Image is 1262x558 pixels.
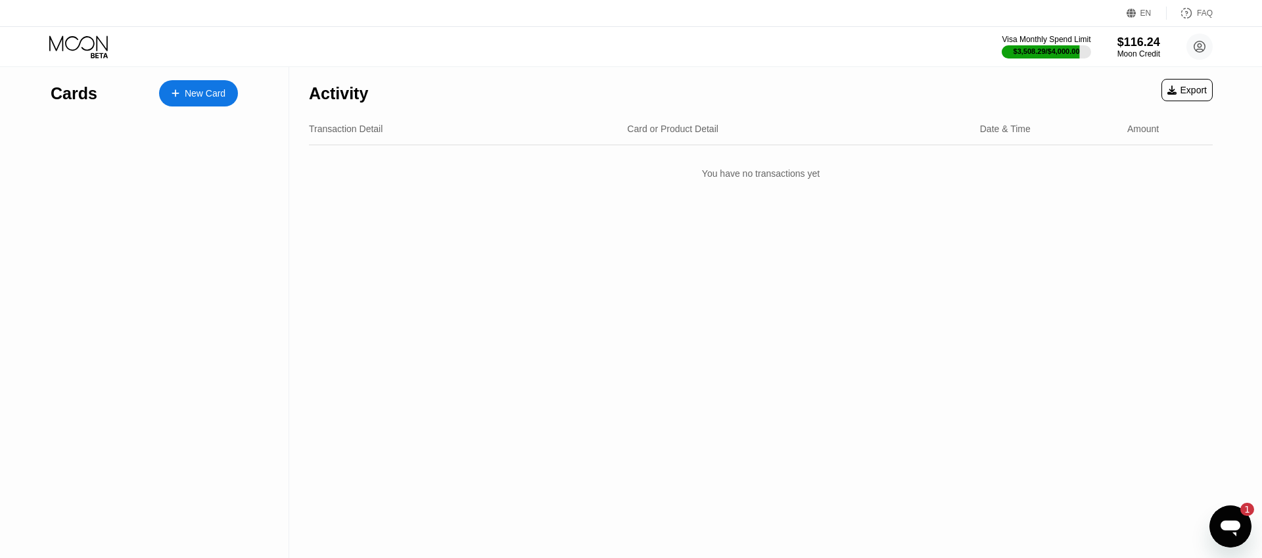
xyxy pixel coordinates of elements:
div: You have no transactions yet [309,155,1213,192]
div: Activity [309,84,368,103]
div: EN [1140,9,1152,18]
div: Visa Monthly Spend Limit [1002,35,1090,44]
div: Moon Credit [1117,49,1160,58]
div: Visa Monthly Spend Limit$3,508.29/$4,000.00 [1002,35,1090,58]
div: Export [1167,85,1207,95]
div: $3,508.29 / $4,000.00 [1014,47,1080,55]
div: Amount [1127,124,1159,134]
div: New Card [185,88,225,99]
div: Date & Time [980,124,1031,134]
iframe: Button to launch messaging window, 1 unread message [1209,505,1251,547]
div: FAQ [1197,9,1213,18]
div: EN [1127,7,1167,20]
div: FAQ [1167,7,1213,20]
div: Card or Product Detail [627,124,718,134]
iframe: Number of unread messages [1228,503,1254,516]
div: Export [1161,79,1213,101]
div: $116.24Moon Credit [1117,35,1160,58]
div: Transaction Detail [309,124,383,134]
div: Cards [51,84,97,103]
div: New Card [159,80,238,106]
div: $116.24 [1117,35,1160,49]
